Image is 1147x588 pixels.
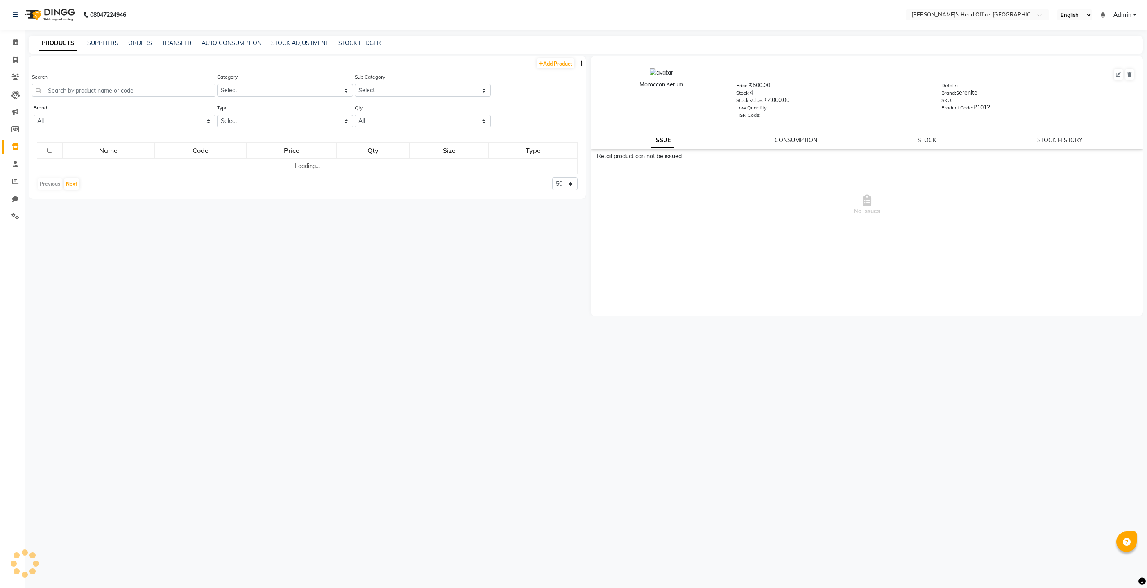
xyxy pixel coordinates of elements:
[128,39,152,47] a: ORDERS
[337,143,409,158] div: Qty
[34,104,47,111] label: Brand
[355,104,363,111] label: Qty
[941,89,956,97] label: Brand:
[736,89,750,97] label: Stock:
[597,152,1137,161] div: Retail product can not be issued
[918,136,936,144] a: STOCK
[87,39,118,47] a: SUPPLIERS
[37,159,578,174] td: Loading...
[736,89,929,100] div: 4
[489,143,577,158] div: Type
[1113,11,1131,19] span: Admin
[736,81,929,93] div: ₹500.00
[217,104,228,111] label: Type
[941,103,1135,115] div: P10125
[736,104,768,111] label: Low Quantity:
[39,36,77,51] a: PRODUCTS
[537,58,574,68] a: Add Product
[64,178,79,190] button: Next
[32,73,48,81] label: Search
[410,143,488,158] div: Size
[338,39,381,47] a: STOCK LEDGER
[941,104,973,111] label: Product Code:
[736,111,761,119] label: HSN Code:
[1037,136,1083,144] a: STOCK HISTORY
[217,73,238,81] label: Category
[271,39,329,47] a: STOCK ADJUSTMENT
[247,143,336,158] div: Price
[355,73,385,81] label: Sub Category
[32,84,215,97] input: Search by product name or code
[597,164,1137,246] span: No Issues
[90,3,126,26] b: 08047224946
[599,80,724,89] div: Moroccon serum
[736,97,764,104] label: Stock Value:
[162,39,192,47] a: TRANSFER
[63,143,154,158] div: Name
[202,39,261,47] a: AUTO CONSUMPTION
[736,82,749,89] label: Price:
[941,89,1135,100] div: serenite
[941,82,959,89] label: Details:
[736,96,929,107] div: ₹2,000.00
[650,68,673,77] img: avatar
[21,3,77,26] img: logo
[155,143,246,158] div: Code
[775,136,817,144] a: CONSUMPTION
[651,133,674,148] a: ISSUE
[941,97,952,104] label: SKU:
